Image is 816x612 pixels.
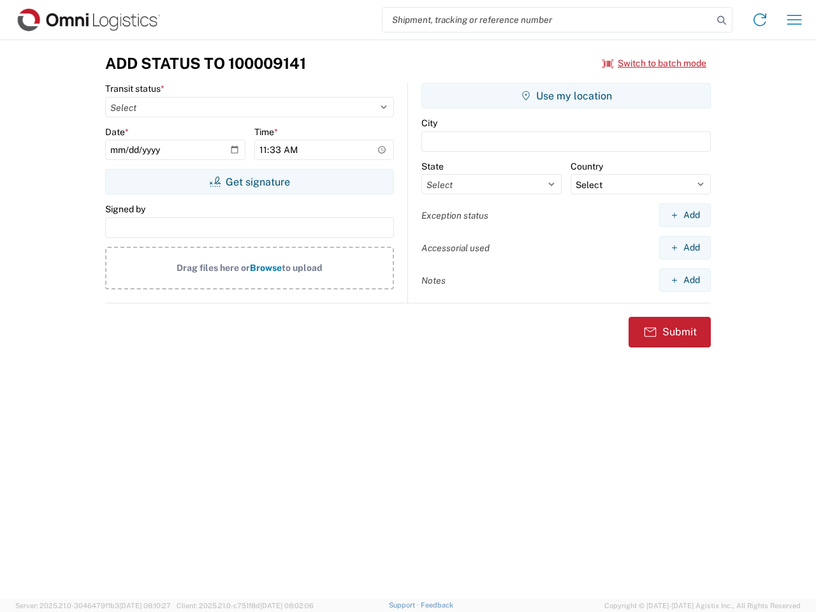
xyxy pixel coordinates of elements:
[571,161,603,172] label: Country
[421,210,488,221] label: Exception status
[421,161,444,172] label: State
[604,600,801,611] span: Copyright © [DATE]-[DATE] Agistix Inc., All Rights Reserved
[629,317,711,347] button: Submit
[421,83,711,108] button: Use my location
[105,54,306,73] h3: Add Status to 100009141
[421,242,490,254] label: Accessorial used
[659,203,711,227] button: Add
[389,601,421,609] a: Support
[177,602,314,609] span: Client: 2025.21.0-c751f8d
[250,263,282,273] span: Browse
[421,601,453,609] a: Feedback
[105,169,394,194] button: Get signature
[659,236,711,259] button: Add
[105,126,129,138] label: Date
[282,263,323,273] span: to upload
[105,83,164,94] label: Transit status
[177,263,250,273] span: Drag files here or
[15,602,171,609] span: Server: 2025.21.0-3046479f1b3
[105,203,145,215] label: Signed by
[602,53,706,74] button: Switch to batch mode
[659,268,711,292] button: Add
[421,117,437,129] label: City
[119,602,171,609] span: [DATE] 08:10:27
[254,126,278,138] label: Time
[421,275,446,286] label: Notes
[382,8,713,32] input: Shipment, tracking or reference number
[260,602,314,609] span: [DATE] 08:02:06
